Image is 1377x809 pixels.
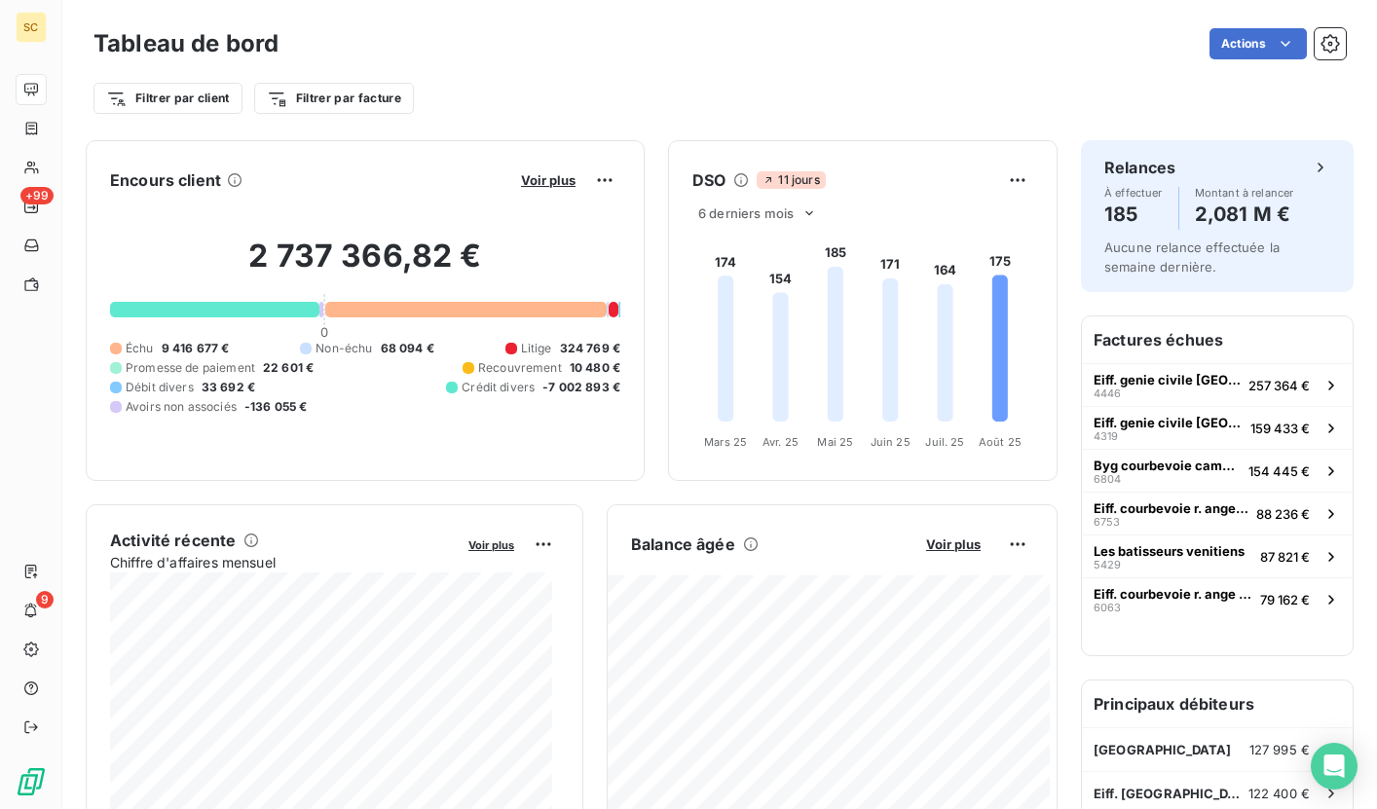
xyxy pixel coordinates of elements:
span: 79 162 € [1260,592,1310,607]
span: Voir plus [521,172,576,188]
span: Recouvrement [478,359,562,377]
tspan: Avr. 25 [763,435,799,449]
tspan: Mars 25 [704,435,747,449]
span: 6063 [1094,602,1121,613]
span: [GEOGRAPHIC_DATA] [1094,742,1232,757]
span: -136 055 € [244,398,308,416]
tspan: Mai 25 [817,435,853,449]
span: Crédit divers [462,379,535,396]
button: Byg courbevoie campus seine doumer6804154 445 € [1082,449,1353,492]
span: 5429 [1094,559,1121,570]
span: Litige [521,340,552,357]
span: Échu [126,340,154,357]
button: Eiff. courbevoie r. ange tour hopen606379 162 € [1082,577,1353,620]
h6: Encours client [110,168,221,192]
h4: 185 [1104,199,1163,230]
span: Eiff. courbevoie r. ange tour hopen [1094,500,1248,516]
span: 68 094 € [381,340,434,357]
tspan: Août 25 [979,435,1022,449]
span: Voir plus [926,536,981,552]
span: 0 [320,324,328,340]
button: Les batisseurs venitiens542987 821 € [1082,534,1353,577]
button: Actions [1210,28,1307,59]
span: 154 445 € [1248,463,1310,479]
span: Eiff. genie civile [GEOGRAPHIC_DATA] [1094,372,1241,387]
button: Eiff. courbevoie r. ange tour hopen675388 236 € [1082,492,1353,534]
span: Eiff. courbevoie r. ange tour hopen [1094,586,1252,602]
h6: Balance âgée [631,533,735,556]
div: SC [16,12,47,43]
button: Voir plus [515,171,581,189]
h4: 2,081 M € [1195,199,1294,230]
h6: Principaux débiteurs [1082,680,1353,727]
span: Aucune relance effectuée la semaine dernière. [1104,239,1280,275]
h6: Activité récente [110,529,236,552]
a: +99 [16,191,46,222]
span: 6 derniers mois [698,205,794,221]
button: Filtrer par client [93,83,242,114]
span: Non-échu [316,340,372,357]
span: 6753 [1094,516,1120,528]
h3: Tableau de bord [93,26,279,61]
span: Avoirs non associés [126,398,237,416]
tspan: Juil. 25 [925,435,964,449]
button: Voir plus [920,535,986,553]
img: Logo LeanPay [16,766,47,797]
span: Voir plus [468,538,514,552]
h6: DSO [692,168,726,192]
span: 127 995 € [1249,742,1310,757]
span: Chiffre d'affaires mensuel [110,552,455,572]
span: 324 769 € [560,340,620,357]
h6: Relances [1104,156,1175,179]
tspan: Juin 25 [871,435,911,449]
span: Eiff. genie civile [GEOGRAPHIC_DATA] [1094,415,1243,430]
span: -7 002 893 € [542,379,620,396]
span: 159 433 € [1250,421,1310,436]
span: 4446 [1094,387,1121,399]
span: 4319 [1094,430,1118,442]
span: 33 692 € [202,379,255,396]
span: 122 400 € [1248,786,1310,801]
span: 10 480 € [570,359,620,377]
span: 11 jours [757,171,825,189]
button: Filtrer par facture [254,83,414,114]
span: À effectuer [1104,187,1163,199]
button: Eiff. genie civile [GEOGRAPHIC_DATA]4319159 433 € [1082,406,1353,449]
span: 87 821 € [1260,549,1310,565]
span: 9 416 677 € [162,340,230,357]
span: 6804 [1094,473,1121,485]
h6: Factures échues [1082,316,1353,363]
span: 9 [36,591,54,608]
span: 88 236 € [1256,506,1310,522]
span: Les batisseurs venitiens [1094,543,1245,559]
div: Open Intercom Messenger [1311,743,1358,790]
span: 257 364 € [1248,378,1310,393]
span: Byg courbevoie campus seine doumer [1094,458,1241,473]
span: Montant à relancer [1195,187,1294,199]
span: Promesse de paiement [126,359,255,377]
h2: 2 737 366,82 € [110,237,620,295]
span: 22 601 € [263,359,314,377]
span: +99 [20,187,54,204]
button: Voir plus [463,535,520,553]
span: Eiff. [GEOGRAPHIC_DATA] [STREET_ADDRESS] [1094,786,1248,801]
button: Eiff. genie civile [GEOGRAPHIC_DATA]4446257 364 € [1082,363,1353,406]
span: Débit divers [126,379,194,396]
